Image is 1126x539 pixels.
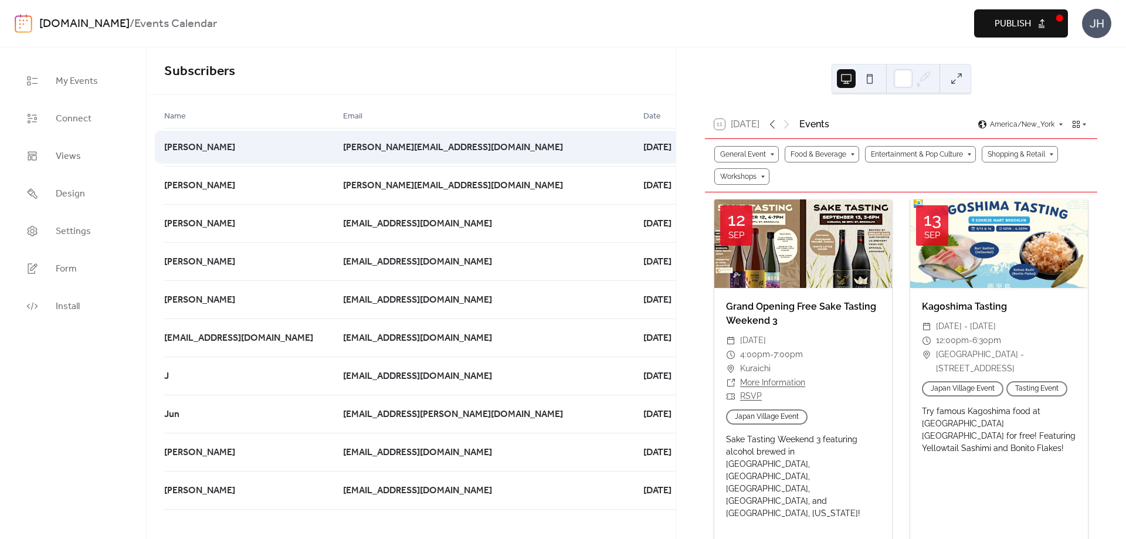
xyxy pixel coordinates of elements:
span: [DATE] [740,334,766,348]
span: Design [56,187,85,201]
span: [EMAIL_ADDRESS][DOMAIN_NAME] [343,446,492,460]
span: [DATE] - [DATE] [936,320,996,334]
span: [DATE] [643,179,671,193]
span: Connect [56,112,91,126]
div: 13 [924,211,941,229]
span: [DATE] [643,408,671,422]
b: Events Calendar [134,13,217,35]
span: [GEOGRAPHIC_DATA] - [STREET_ADDRESS] [936,348,1076,376]
span: [EMAIL_ADDRESS][DOMAIN_NAME] [343,484,492,498]
b: / [130,13,134,35]
div: JH [1082,9,1111,38]
div: ​ [726,389,735,404]
button: Publish [974,9,1068,38]
span: Form [56,262,77,276]
span: [EMAIL_ADDRESS][DOMAIN_NAME] [343,255,492,269]
span: [DATE] [643,293,671,307]
div: Sake Tasting Weekend 3 featuring alcohol brewed in [GEOGRAPHIC_DATA], [GEOGRAPHIC_DATA], [GEOGRAP... [714,433,892,520]
span: - [770,348,774,362]
span: [PERSON_NAME] [164,179,235,193]
span: [PERSON_NAME] [164,293,235,307]
a: RSVP [740,391,762,401]
span: [PERSON_NAME] [164,484,235,498]
span: [PERSON_NAME] [164,217,235,231]
span: 6:30pm [972,334,1001,348]
span: Date [643,110,661,124]
a: Form [18,253,128,284]
span: [DATE] [643,484,671,498]
div: 12 [728,211,745,229]
span: [EMAIL_ADDRESS][DOMAIN_NAME] [343,293,492,307]
div: ​ [726,362,735,376]
span: My Events [56,74,98,89]
img: logo [15,14,32,33]
span: Settings [56,225,91,239]
span: [PERSON_NAME] [164,446,235,460]
a: [DOMAIN_NAME] [39,13,130,35]
span: Subscribers [164,59,235,84]
span: - [969,334,972,348]
a: Install [18,290,128,322]
a: Design [18,178,128,209]
div: ​ [922,320,931,334]
a: My Events [18,65,128,97]
a: Settings [18,215,128,247]
span: 4:00pm [740,348,770,362]
div: ​ [922,334,931,348]
span: [EMAIL_ADDRESS][DOMAIN_NAME] [164,331,313,345]
span: Name [164,110,186,124]
span: Install [56,300,80,314]
div: Sep [924,231,940,240]
span: [EMAIL_ADDRESS][DOMAIN_NAME] [343,217,492,231]
div: Events [799,117,829,131]
span: [DATE] [643,141,671,155]
span: America/New_York [990,121,1054,128]
span: Publish [995,17,1031,31]
span: 12:00pm [936,334,969,348]
div: Try famous Kagoshima food at [GEOGRAPHIC_DATA] [GEOGRAPHIC_DATA] for free! Featuring Yellowtail S... [910,405,1088,455]
span: 7:00pm [774,348,803,362]
span: [PERSON_NAME][EMAIL_ADDRESS][DOMAIN_NAME] [343,179,563,193]
a: Connect [18,103,128,134]
div: Kagoshima Tasting [910,300,1088,314]
span: [EMAIL_ADDRESS][PERSON_NAME][DOMAIN_NAME] [343,408,563,422]
div: ​ [726,348,735,362]
span: Jun [164,408,179,422]
a: Grand Opening Free Sake Tasting Weekend 3 [726,301,876,326]
div: ​ [726,334,735,348]
span: J [164,369,169,384]
span: [DATE] [643,217,671,231]
div: Sep [728,231,744,240]
span: [PERSON_NAME] [164,141,235,155]
span: [DATE] [643,255,671,269]
span: [EMAIL_ADDRESS][DOMAIN_NAME] [343,369,492,384]
span: Email [343,110,362,124]
div: ​ [726,376,735,390]
span: [DATE] [643,446,671,460]
span: [PERSON_NAME] [164,255,235,269]
a: Views [18,140,128,172]
span: [DATE] [643,331,671,345]
a: More Information [740,378,805,387]
span: [EMAIL_ADDRESS][DOMAIN_NAME] [343,331,492,345]
span: Views [56,150,81,164]
div: ​ [922,348,931,362]
span: Kuraichi [740,362,771,376]
span: [PERSON_NAME][EMAIL_ADDRESS][DOMAIN_NAME] [343,141,563,155]
span: [DATE] [643,369,671,384]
